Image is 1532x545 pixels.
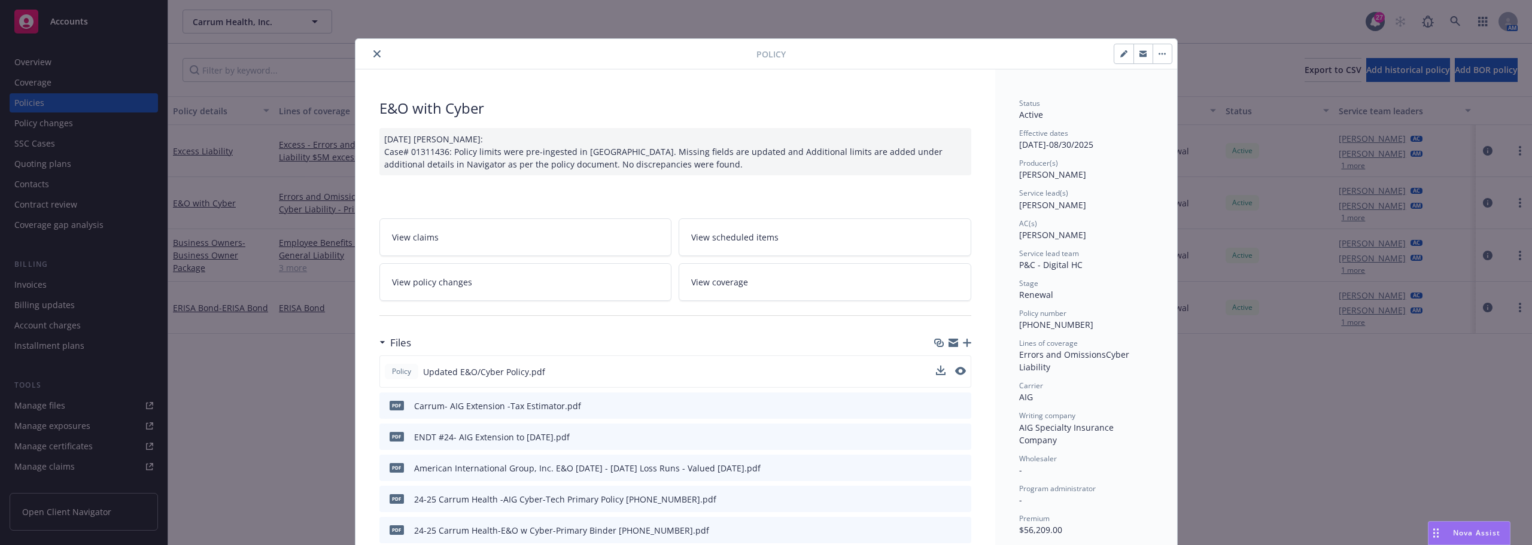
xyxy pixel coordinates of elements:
span: Policy [390,366,414,377]
span: - [1019,494,1022,506]
span: pdf [390,401,404,410]
button: preview file [956,400,966,412]
span: P&C - Digital HC [1019,259,1083,270]
span: Renewal [1019,289,1053,300]
button: download file [936,366,946,378]
span: [PERSON_NAME] [1019,169,1086,180]
button: download file [937,462,946,474]
h3: Files [390,335,411,351]
div: 24-25 Carrum Health -AIG Cyber-Tech Primary Policy [PHONE_NUMBER].pdf [414,493,716,506]
span: AIG [1019,391,1033,403]
span: Writing company [1019,410,1075,421]
span: Updated E&O/Cyber Policy.pdf [423,366,545,378]
span: Effective dates [1019,128,1068,138]
span: Nova Assist [1453,528,1500,538]
div: ENDT #24- AIG Extension to [DATE].pdf [414,431,570,443]
button: download file [937,524,946,537]
span: View policy changes [392,276,472,288]
span: View coverage [691,276,748,288]
span: Stage [1019,278,1038,288]
div: Carrum- AIG Extension -Tax Estimator.pdf [414,400,581,412]
span: Carrier [1019,380,1043,391]
span: View scheduled items [691,231,779,243]
button: close [370,47,384,61]
a: View scheduled items [679,218,971,256]
button: Nova Assist [1428,521,1510,545]
span: pdf [390,525,404,534]
span: Service lead team [1019,248,1079,258]
button: preview file [956,462,966,474]
span: Program administrator [1019,483,1096,494]
div: Drag to move [1428,522,1443,544]
span: Errors and Omissions [1019,349,1106,360]
button: preview file [955,366,966,378]
span: AIG Specialty Insurance Company [1019,422,1116,446]
span: Policy number [1019,308,1066,318]
span: Status [1019,98,1040,108]
button: download file [937,431,946,443]
span: Active [1019,109,1043,120]
span: Lines of coverage [1019,338,1078,348]
span: pdf [390,463,404,472]
div: Files [379,335,411,351]
span: AC(s) [1019,218,1037,229]
button: download file [936,366,946,375]
div: [DATE] - 08/30/2025 [1019,128,1153,151]
span: Cyber Liability [1019,349,1132,373]
button: preview file [955,367,966,375]
span: Service lead(s) [1019,188,1068,198]
span: pdf [390,494,404,503]
button: preview file [956,524,966,537]
span: Wholesaler [1019,453,1057,464]
div: 24-25 Carrum Health-E&O w Cyber-Primary Binder [PHONE_NUMBER].pdf [414,524,709,537]
span: pdf [390,432,404,441]
button: download file [937,493,946,506]
span: - [1019,464,1022,476]
span: Producer(s) [1019,158,1058,168]
span: [PHONE_NUMBER] [1019,319,1093,330]
button: preview file [956,493,966,506]
span: $56,209.00 [1019,524,1062,535]
div: E&O with Cyber [379,98,971,118]
a: View claims [379,218,672,256]
div: [DATE] [PERSON_NAME]: Case# 01311436: Policy limits were pre-ingested in [GEOGRAPHIC_DATA]. Missi... [379,128,971,175]
button: preview file [956,431,966,443]
button: download file [937,400,946,412]
span: Policy [756,48,786,60]
a: View policy changes [379,263,672,301]
a: View coverage [679,263,971,301]
div: American International Group, Inc. E&O [DATE] - [DATE] Loss Runs - Valued [DATE].pdf [414,462,761,474]
span: View claims [392,231,439,243]
span: [PERSON_NAME] [1019,229,1086,240]
span: [PERSON_NAME] [1019,199,1086,211]
span: Premium [1019,513,1050,523]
